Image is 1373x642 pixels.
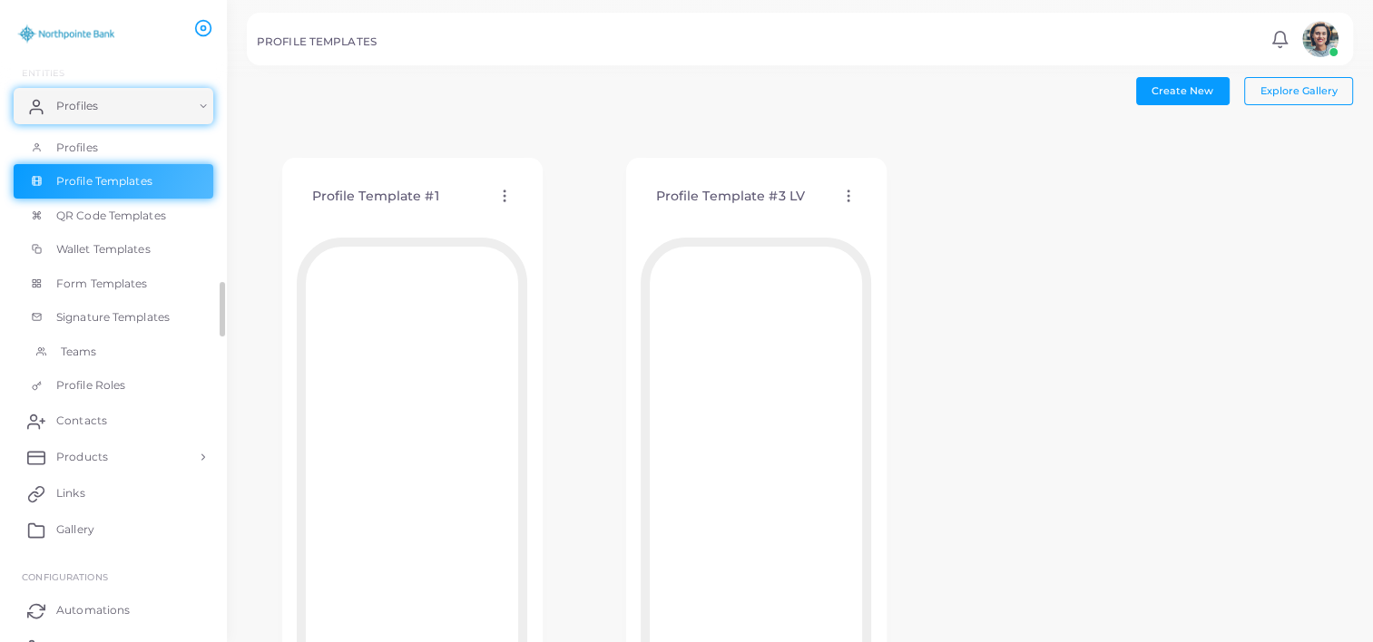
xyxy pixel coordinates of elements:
[14,511,213,548] a: Gallery
[56,241,151,258] span: Wallet Templates
[56,98,98,114] span: Profiles
[14,232,213,267] a: Wallet Templates
[14,131,213,165] a: Profiles
[56,173,152,190] span: Profile Templates
[14,300,213,335] a: Signature Templates
[14,475,213,511] a: Links
[1152,84,1213,97] span: Create New
[312,189,439,204] h4: Profile Template #1
[56,485,85,501] span: Links
[14,267,213,301] a: Form Templates
[56,309,170,326] span: Signature Templates
[14,368,213,403] a: Profile Roles
[14,439,213,475] a: Products
[56,276,148,292] span: Form Templates
[56,413,107,429] span: Contacts
[56,377,125,394] span: Profile Roles
[1244,77,1353,104] button: Explore Gallery
[1302,21,1339,57] img: avatar
[56,521,94,538] span: Gallery
[14,592,213,628] a: Automations
[22,571,108,582] span: Configurations
[16,17,117,51] img: logo
[14,403,213,439] a: Contacts
[257,35,377,48] h5: PROFILE TEMPLATES
[14,88,213,124] a: Profiles
[1260,84,1338,97] span: Explore Gallery
[14,335,213,369] a: Teams
[14,199,213,233] a: QR Code Templates
[14,164,213,199] a: Profile Templates
[61,344,97,360] span: Teams
[56,449,108,465] span: Products
[56,208,166,224] span: QR Code Templates
[56,140,98,156] span: Profiles
[656,189,805,204] h4: Profile Template #3 LV
[22,67,64,78] span: ENTITIES
[1136,77,1230,104] button: Create New
[1297,21,1343,57] a: avatar
[56,602,130,618] span: Automations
